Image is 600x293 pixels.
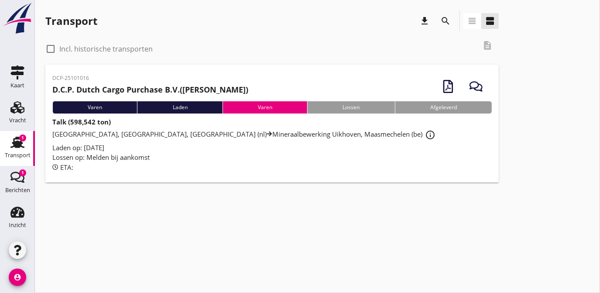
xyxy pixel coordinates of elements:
[52,101,137,114] div: Varen
[9,222,26,228] div: Inzicht
[137,101,222,114] div: Laden
[19,169,26,176] div: 1
[10,83,24,88] div: Kaart
[60,163,73,172] span: ETA:
[2,2,33,34] img: logo-small.a267ee39.svg
[45,14,97,28] div: Transport
[467,16,477,26] i: view_headline
[52,74,248,82] p: DCP-25101016
[307,101,394,114] div: Lossen
[5,152,31,158] div: Transport
[395,101,492,114] div: Afgeleverd
[425,130,435,140] i: info_outline
[19,134,26,141] div: 1
[52,84,180,95] strong: D.C.P. Dutch Cargo Purchase B.V.
[52,143,104,152] span: Laden op: [DATE]
[440,16,451,26] i: search
[5,187,30,193] div: Berichten
[52,84,248,96] h2: ([PERSON_NAME])
[45,65,499,183] a: DCP-25101016D.C.P. Dutch Cargo Purchase B.V.([PERSON_NAME])VarenLadenVarenLossenAfgeleverdTalk (5...
[52,117,111,126] strong: Talk (598,542 ton)
[419,16,430,26] i: download
[9,269,26,286] i: account_circle
[223,101,307,114] div: Varen
[59,45,153,53] label: Incl. historische transporten
[52,153,150,162] span: Lossen op: Melden bij aankomst
[52,130,438,138] span: [GEOGRAPHIC_DATA], [GEOGRAPHIC_DATA], [GEOGRAPHIC_DATA] (nl) Mineraalbewerking Uikhoven, Maasmech...
[485,16,495,26] i: view_agenda
[9,117,26,123] div: Vracht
